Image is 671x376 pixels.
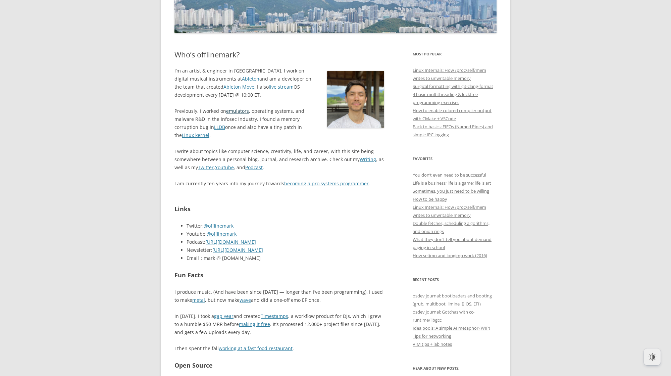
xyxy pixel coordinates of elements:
a: 4 basic multithreading & lockfree programming exercises [413,91,478,105]
a: How setjmp and longjmp work (2016) [413,252,487,258]
p: Previously, I worked on , operating systems, and malware R&D in the infosec industry. I found a m... [174,107,384,139]
a: osdev journal: Gotchas with cc-runtime/libgcc [413,309,474,323]
a: Linux Internals: How /proc/self/mem writes to unwritable memory [413,204,486,218]
a: Sometimes, you just need to be willing [413,188,489,194]
a: [URL][DOMAIN_NAME] [205,239,256,245]
a: emulators [226,108,249,114]
a: Writing [360,156,376,162]
a: Back to basics: FIFOs (Named Pipes) and simple IPC logging [413,124,493,138]
a: gap year [214,313,234,319]
a: @offlinemark [204,223,234,229]
h2: Links [174,204,384,214]
h3: Hear about new posts: [413,364,497,372]
a: Double fetches, scheduling algorithms, and onion rings [413,220,489,234]
a: VIM tips + lab notes [413,341,452,347]
a: LLDB [214,124,225,130]
a: Ableton [242,76,259,82]
a: Linux Internals: How /proc/self/mem writes to unwritable memory [413,67,486,81]
li: Twitter: [187,222,384,230]
a: wave [240,297,251,303]
li: Newsletter: [187,246,384,254]
h2: Fun Facts [174,270,384,280]
a: What they don’t tell you about demand paging in school [413,236,492,250]
a: osdev journal: bootloaders and booting (grub, multiboot, limine, BIOS, EFI) [413,293,492,307]
a: live stream [269,84,294,90]
a: becoming a pro systems programmer [284,180,369,187]
p: I am currently ten years into my journey towards . [174,180,384,188]
a: How to be happy [413,196,447,202]
h3: Most Popular [413,50,497,58]
a: Linux kernel [182,132,209,138]
h1: Who’s offlinemark? [174,50,384,59]
li: Youtube: [187,230,384,238]
h3: Favorites [413,155,497,163]
h3: Recent Posts [413,276,497,284]
a: working at a fast food restaurant [219,345,293,351]
h2: Open Source [174,361,384,370]
a: You don’t even need to be successful [413,172,486,178]
a: Idea pools: A simple AI metaphor (WIP) [413,325,490,331]
a: Youtube [215,164,234,171]
a: Surgical formatting with git-clang-format [413,83,493,89]
a: Podcast [245,164,263,171]
p: I write about topics like computer science, creativity, life, and career, with this site being so... [174,147,384,172]
p: I then spent the fall . [174,344,384,352]
p: In [DATE], I took a and created , a workflow product for DJs, which I grew to a humble $50 MRR be... [174,312,384,336]
a: Ableton Move [223,84,254,90]
a: How to enable colored compiler output with CMake + VSCode [413,107,492,122]
a: [URL][DOMAIN_NAME] [212,247,263,253]
a: Twitter [198,164,214,171]
a: Life is a business; life is a game; life is art [413,180,491,186]
a: metal [192,297,205,303]
li: Email：mark @ [DOMAIN_NAME] [187,254,384,262]
a: @offlinemark [207,231,237,237]
li: Podcast: [187,238,384,246]
a: Timestamps [261,313,288,319]
a: making it free [239,321,270,327]
p: I’m an artist & engineer in [GEOGRAPHIC_DATA]. I work on digital musical instruments at and am a ... [174,67,384,99]
a: Tips for networking [413,333,451,339]
p: I produce music. (And have been since [DATE] — longer than I’ve been programming). I used to make... [174,288,384,304]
